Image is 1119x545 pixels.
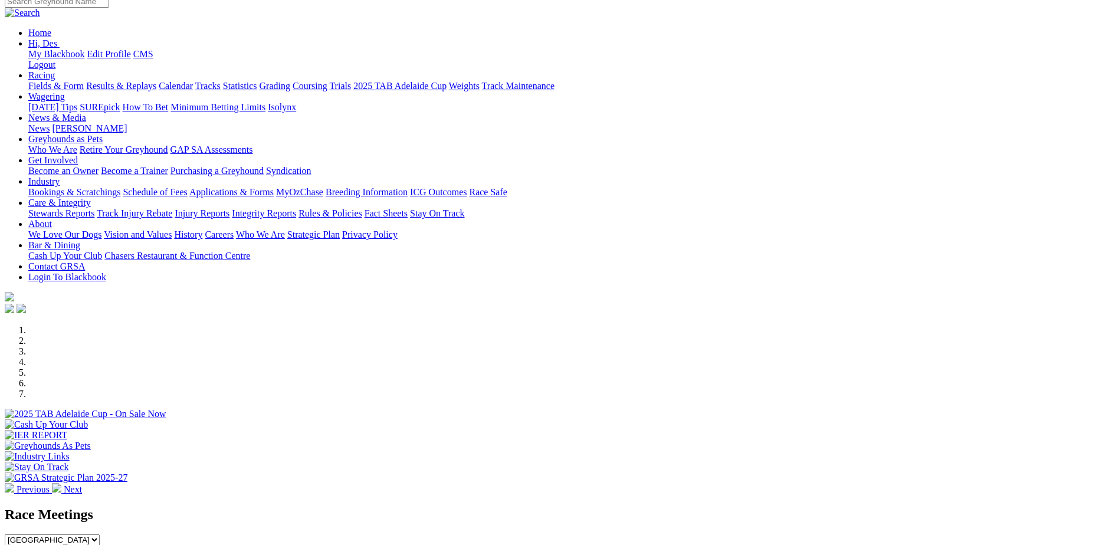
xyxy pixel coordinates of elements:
a: Stay On Track [410,208,464,218]
a: Cash Up Your Club [28,251,102,261]
a: [PERSON_NAME] [52,123,127,133]
a: Edit Profile [87,49,131,59]
div: Hi, Des [28,49,1114,70]
a: MyOzChase [276,187,323,197]
a: GAP SA Assessments [170,145,253,155]
a: Fact Sheets [365,208,408,218]
a: ICG Outcomes [410,187,467,197]
a: Bar & Dining [28,240,80,250]
a: About [28,219,52,229]
a: Statistics [223,81,257,91]
a: Syndication [266,166,311,176]
a: Tracks [195,81,221,91]
span: Hi, Des [28,38,57,48]
a: Isolynx [268,102,296,112]
a: Get Involved [28,155,78,165]
a: SUREpick [80,102,120,112]
a: Breeding Information [326,187,408,197]
a: Bookings & Scratchings [28,187,120,197]
a: Wagering [28,91,65,101]
a: Chasers Restaurant & Function Centre [104,251,250,261]
a: Become an Owner [28,166,99,176]
img: facebook.svg [5,304,14,313]
img: GRSA Strategic Plan 2025-27 [5,472,127,483]
a: History [174,229,202,239]
a: Applications & Forms [189,187,274,197]
a: [DATE] Tips [28,102,77,112]
a: Schedule of Fees [123,187,187,197]
a: Stewards Reports [28,208,94,218]
div: Industry [28,187,1114,198]
div: Racing [28,81,1114,91]
img: Cash Up Your Club [5,419,88,430]
img: logo-grsa-white.png [5,292,14,301]
img: 2025 TAB Adelaide Cup - On Sale Now [5,409,166,419]
div: News & Media [28,123,1114,134]
a: Fields & Form [28,81,84,91]
img: Stay On Track [5,462,68,472]
a: Purchasing a Greyhound [170,166,264,176]
img: IER REPORT [5,430,67,441]
a: Strategic Plan [287,229,340,239]
a: Vision and Values [104,229,172,239]
img: Search [5,8,40,18]
a: Trials [329,81,351,91]
h2: Race Meetings [5,507,1114,523]
a: Care & Integrity [28,198,91,208]
div: Greyhounds as Pets [28,145,1114,155]
div: Care & Integrity [28,208,1114,219]
a: News & Media [28,113,86,123]
a: My Blackbook [28,49,85,59]
a: Racing [28,70,55,80]
a: Previous [5,484,52,494]
div: Get Involved [28,166,1114,176]
a: Retire Your Greyhound [80,145,168,155]
a: Results & Replays [86,81,156,91]
a: Who We Are [28,145,77,155]
a: Greyhounds as Pets [28,134,103,144]
a: Minimum Betting Limits [170,102,265,112]
a: Who We Are [236,229,285,239]
a: Home [28,28,51,38]
div: About [28,229,1114,240]
div: Wagering [28,102,1114,113]
a: Injury Reports [175,208,229,218]
a: Contact GRSA [28,261,85,271]
a: Calendar [159,81,193,91]
a: News [28,123,50,133]
a: We Love Our Dogs [28,229,101,239]
a: Next [52,484,82,494]
a: Login To Blackbook [28,272,106,282]
a: Race Safe [469,187,507,197]
a: Integrity Reports [232,208,296,218]
a: Careers [205,229,234,239]
img: Industry Links [5,451,70,462]
a: Hi, Des [28,38,60,48]
span: Next [64,484,82,494]
a: Privacy Policy [342,229,398,239]
img: Greyhounds As Pets [5,441,91,451]
a: Grading [260,81,290,91]
a: Logout [28,60,55,70]
a: Coursing [293,81,327,91]
a: 2025 TAB Adelaide Cup [353,81,447,91]
img: chevron-left-pager-white.svg [5,483,14,493]
a: Track Injury Rebate [97,208,172,218]
a: Rules & Policies [298,208,362,218]
img: chevron-right-pager-white.svg [52,483,61,493]
a: CMS [133,49,153,59]
a: Become a Trainer [101,166,168,176]
div: Bar & Dining [28,251,1114,261]
a: Industry [28,176,60,186]
a: Track Maintenance [482,81,554,91]
img: twitter.svg [17,304,26,313]
span: Previous [17,484,50,494]
a: Weights [449,81,480,91]
a: How To Bet [123,102,169,112]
